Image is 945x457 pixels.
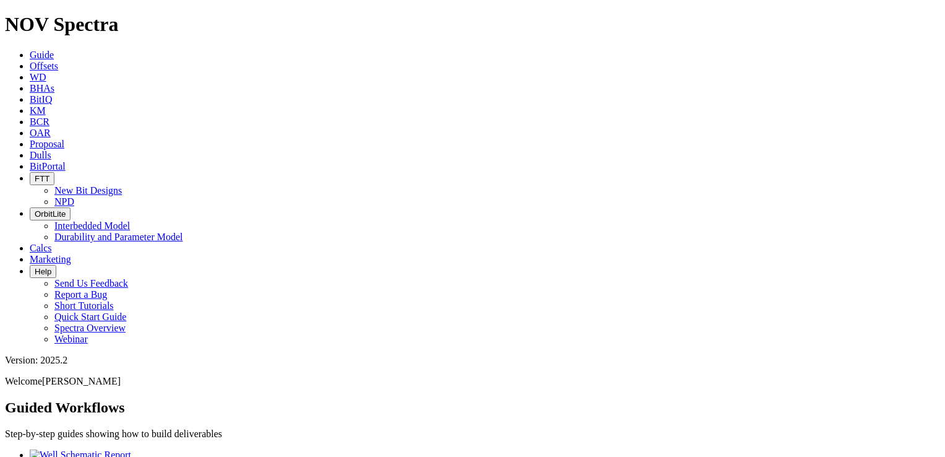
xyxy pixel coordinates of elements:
a: Spectra Overview [54,323,126,333]
a: Report a Bug [54,289,107,300]
button: OrbitLite [30,207,71,220]
a: Proposal [30,139,64,149]
a: OAR [30,128,51,138]
a: BitIQ [30,94,52,105]
button: Help [30,265,56,278]
h2: Guided Workflows [5,399,940,416]
a: WD [30,72,46,82]
a: Calcs [30,243,52,253]
a: Quick Start Guide [54,311,126,322]
a: Webinar [54,334,88,344]
a: Short Tutorials [54,300,114,311]
a: Interbedded Model [54,220,130,231]
a: Guide [30,50,54,60]
a: Send Us Feedback [54,278,128,289]
button: FTT [30,172,54,185]
a: Marketing [30,254,71,264]
div: Version: 2025.2 [5,355,940,366]
a: NPD [54,196,74,207]
p: Welcome [5,376,940,387]
span: Help [35,267,51,276]
a: New Bit Designs [54,185,122,196]
span: [PERSON_NAME] [42,376,121,386]
a: Durability and Parameter Model [54,232,183,242]
a: Dulls [30,150,51,160]
a: BHAs [30,83,54,94]
a: KM [30,105,46,116]
a: BCR [30,116,49,127]
a: BitPortal [30,161,66,172]
span: OrbitLite [35,209,66,219]
h1: NOV Spectra [5,13,940,36]
p: Step-by-step guides showing how to build deliverables [5,429,940,440]
a: Offsets [30,61,58,71]
span: FTT [35,174,49,183]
